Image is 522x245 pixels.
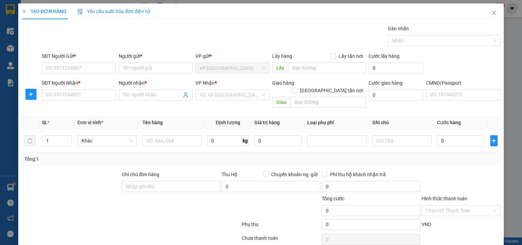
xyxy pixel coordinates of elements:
span: VP Nhận [195,80,215,86]
span: plus [26,92,36,97]
span: [GEOGRAPHIC_DATA] tận nơi [297,87,366,94]
span: Chuyển khoản ng. gửi [268,171,320,178]
button: plus [25,89,36,100]
label: Gán nhãn [388,26,409,31]
div: Tổng: 1 [24,155,202,163]
div: Phụ thu [241,221,321,233]
span: Tên hàng [142,120,163,125]
label: Cước lấy hàng [369,53,400,59]
span: Giá trị hàng [254,120,280,125]
span: Lấy hàng [273,53,292,59]
div: Người gửi [119,52,193,60]
div: VP gửi [195,52,269,60]
input: 0 [254,135,302,146]
input: VD: Bàn, Ghế [142,135,202,146]
span: close [491,10,497,15]
input: Dọc đường [288,62,366,73]
span: Định lượng [216,120,240,125]
div: SĐT Người Nhận [42,79,116,87]
span: Lấy tận nơi [336,52,366,60]
span: Tổng cước [322,196,344,201]
span: VP Hà Đông [200,63,265,73]
img: icon [77,9,83,14]
span: user-add [183,92,189,98]
input: Dọc đường [291,97,366,108]
span: Giao hàng [273,80,295,86]
input: Ghi Chú [372,135,432,146]
span: kg [242,135,249,146]
span: Thu Hộ [222,172,237,177]
span: Lấy [273,62,288,73]
span: plus [491,138,497,143]
button: plus [490,135,498,146]
span: Giao [273,97,291,108]
div: CMND/Passport [426,79,500,87]
input: Ghi chú đơn hàng [122,181,221,192]
button: Close [484,3,504,23]
span: Yêu cầu xuất hóa đơn điện tử [77,9,150,14]
input: Cước lấy hàng [369,63,424,74]
span: Đơn vị tính [77,120,103,125]
label: Cước giao hàng [369,80,403,86]
div: Người nhận [119,79,193,87]
label: Hình thức thanh toán [422,196,467,201]
div: SĐT Người Gửi [42,52,116,60]
span: VND [422,222,431,227]
span: Khác [82,136,133,146]
button: delete [24,135,35,146]
span: Cước hàng [437,120,461,125]
span: Phí thu hộ khách nhận trả [327,171,388,178]
label: Ghi chú đơn hàng [122,172,160,177]
span: TẠO ĐƠN HÀNG [22,9,66,14]
span: plus [22,9,26,14]
input: Cước giao hàng [369,89,424,100]
span: SL [42,120,47,125]
th: Ghi chú [370,116,435,129]
th: Loại phụ phí [305,116,370,129]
